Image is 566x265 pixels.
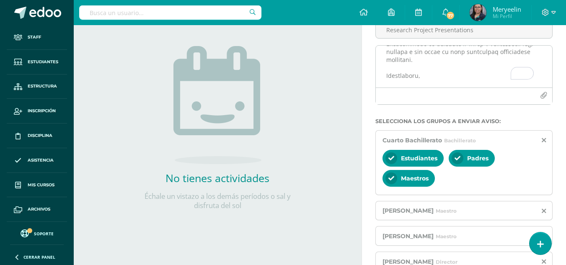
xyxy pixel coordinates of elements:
[134,171,301,185] h2: No tienes actividades
[444,137,476,144] span: Bachillerato
[467,154,488,162] span: Padres
[375,118,553,124] label: Selecciona los grupos a enviar aviso :
[436,259,457,265] span: Director
[401,154,437,162] span: Estudiantes
[446,11,455,20] span: 77
[28,83,57,90] span: Estructura
[493,5,521,13] span: Meryeelin
[7,75,67,99] a: Estructura
[376,22,552,38] input: Titulo
[376,46,552,87] textarea: To enrich screen reader interactions, please activate Accessibility in Grammarly extension settings
[173,46,261,164] img: no_activities.png
[28,34,41,41] span: Staff
[401,175,429,182] span: Maestros
[23,254,55,260] span: Cerrar panel
[383,232,434,240] span: [PERSON_NAME]
[28,132,52,139] span: Disciplina
[493,13,521,20] span: Mi Perfil
[134,192,301,210] p: Échale un vistazo a los demás períodos o sal y disfruta del sol
[7,123,67,148] a: Disciplina
[383,207,434,214] span: [PERSON_NAME]
[10,227,64,239] a: Soporte
[28,206,50,213] span: Archivos
[28,157,54,164] span: Asistencia
[7,99,67,123] a: Inscripción
[28,59,58,65] span: Estudiantes
[7,173,67,198] a: Mis cursos
[34,231,54,237] span: Soporte
[470,4,486,21] img: 53339a021a669692542503584c1ece73.png
[28,108,56,114] span: Inscripción
[7,197,67,222] a: Archivos
[436,233,457,239] span: Maestro
[7,148,67,173] a: Asistencia
[436,208,457,214] span: Maestro
[7,50,67,75] a: Estudiantes
[7,25,67,50] a: Staff
[383,136,442,144] span: Cuarto Bachillerato
[79,5,261,20] input: Busca un usuario...
[28,182,54,188] span: Mis cursos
